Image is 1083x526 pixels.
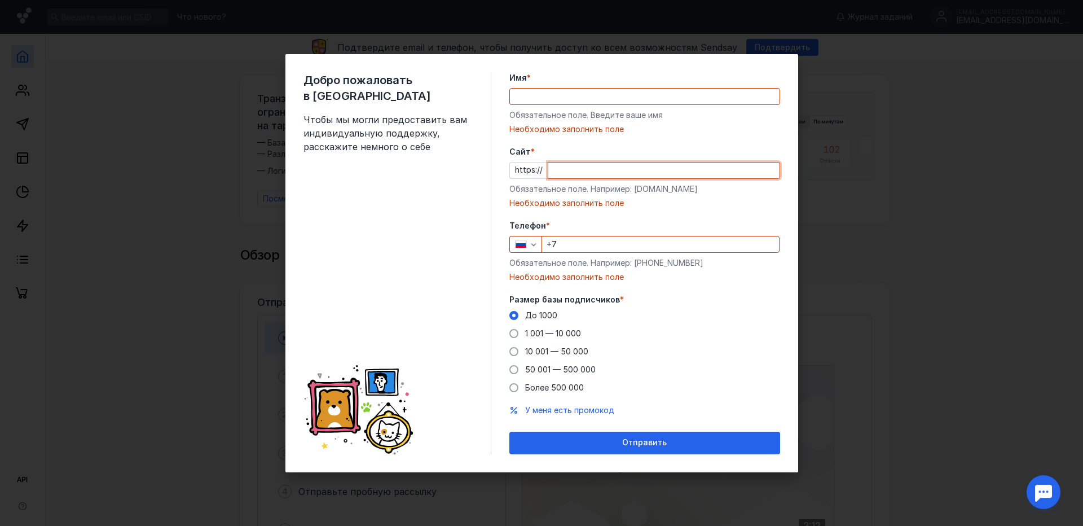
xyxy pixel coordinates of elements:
button: Отправить [509,432,780,454]
span: Отправить [622,438,667,448]
span: 1 001 — 10 000 [525,328,581,338]
div: Обязательное поле. Введите ваше имя [509,109,780,121]
div: Необходимо заполнить поле [509,124,780,135]
span: Размер базы подписчиков [509,294,620,305]
div: Обязательное поле. Например: [PHONE_NUMBER] [509,257,780,269]
span: У меня есть промокод [525,405,614,415]
div: Обязательное поле. Например: [DOMAIN_NAME] [509,183,780,195]
span: Добро пожаловать в [GEOGRAPHIC_DATA] [303,72,473,104]
span: Чтобы мы могли предоставить вам индивидуальную поддержку, расскажите немного о себе [303,113,473,154]
span: Cайт [509,146,531,157]
div: Необходимо заполнить поле [509,271,780,283]
span: 10 001 — 50 000 [525,347,588,356]
span: Телефон [509,220,546,231]
button: У меня есть промокод [525,405,614,416]
span: Более 500 000 [525,383,584,392]
span: До 1000 [525,310,557,320]
span: Имя [509,72,527,84]
div: Необходимо заполнить поле [509,198,780,209]
span: 50 001 — 500 000 [525,365,596,374]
